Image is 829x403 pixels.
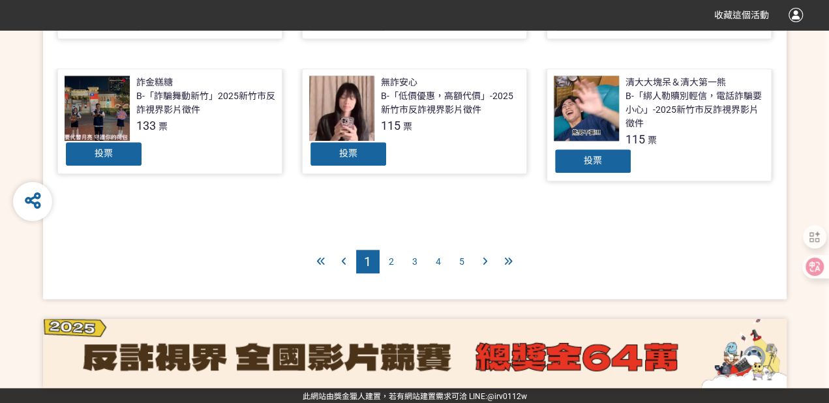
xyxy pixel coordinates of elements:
[436,256,441,267] span: 4
[136,119,156,132] span: 133
[381,89,520,117] div: B-「低價優惠，高額代價」-2025新竹市反詐視界影片徵件
[389,256,394,267] span: 2
[57,68,282,174] a: 詐金糕糖B-「詐騙舞動新竹」2025新竹市反詐視界影片徵件133票投票
[339,148,357,158] span: 投票
[302,68,527,174] a: 無詐安心B-「低價優惠，高額代價」-2025新竹市反詐視界影片徵件115票投票
[547,68,772,181] a: 清大大塊呆＆清大第一熊B-「綁人勒贖別輕信，電話詐騙要小心」-2025新竹市反詐視界影片徵件115票投票
[626,76,726,89] div: 清大大塊呆＆清大第一熊
[43,319,787,388] img: d5dd58f8-aeb6-44fd-a984-c6eabd100919.png
[303,392,451,401] a: 此網站由獎金獵人建置，若有網站建置需求
[626,132,645,146] span: 115
[487,392,527,401] a: @irv0112w
[412,256,417,267] span: 3
[303,392,527,401] span: 可洽 LINE:
[403,121,412,132] span: 票
[648,135,657,145] span: 票
[714,10,769,20] span: 收藏這個活動
[136,76,173,89] div: 詐金糕糖
[584,155,602,166] span: 投票
[158,121,168,132] span: 票
[459,256,464,267] span: 5
[364,254,371,269] span: 1
[626,89,764,130] div: B-「綁人勒贖別輕信，電話詐騙要小心」-2025新竹市反詐視界影片徵件
[381,76,417,89] div: 無詐安心
[381,119,400,132] span: 115
[95,148,113,158] span: 投票
[136,89,275,117] div: B-「詐騙舞動新竹」2025新竹市反詐視界影片徵件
